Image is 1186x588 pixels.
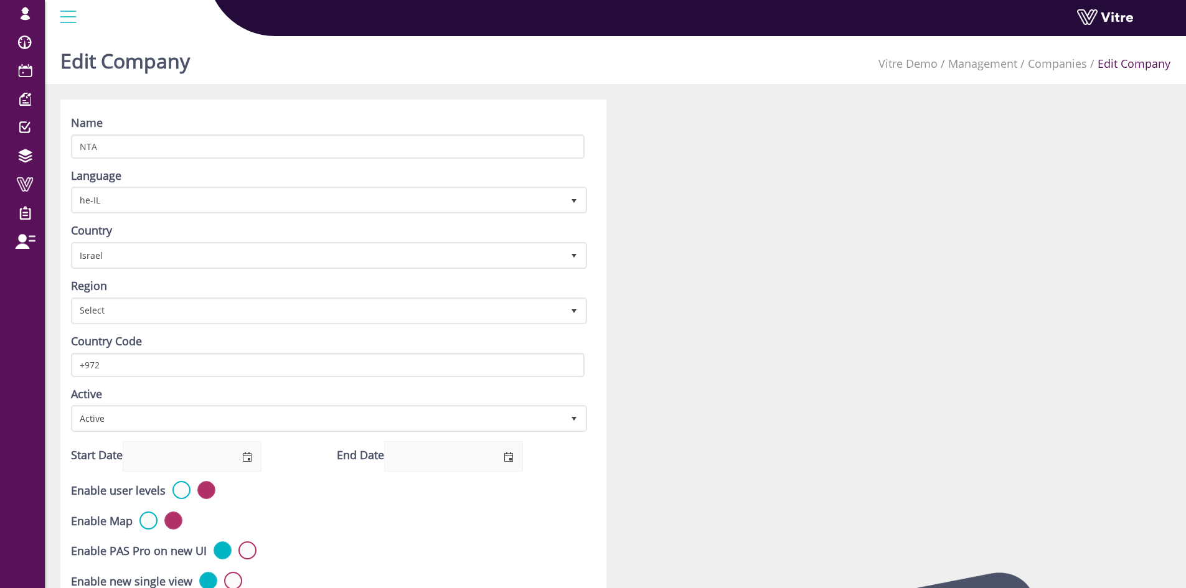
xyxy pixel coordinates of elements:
[563,189,585,211] span: select
[71,483,166,499] label: Enable user levels
[71,334,142,350] label: Country Code
[71,168,121,184] label: Language
[71,115,103,131] label: Name
[71,543,207,559] label: Enable PAS Pro on new UI
[563,299,585,322] span: select
[1087,56,1170,72] li: Edit Company
[71,386,102,403] label: Active
[563,244,585,266] span: select
[71,513,133,530] label: Enable Map
[73,244,563,266] span: Israel
[71,278,107,294] label: Region
[1028,56,1087,71] a: Companies
[71,223,112,239] label: Country
[337,447,384,464] label: End Date
[878,56,938,71] a: Vitre Demo
[938,56,1017,72] li: Management
[232,442,261,471] span: select
[494,442,522,471] span: select
[563,407,585,429] span: select
[71,447,123,464] label: Start Date
[73,299,563,322] span: Select
[73,407,563,429] span: Active
[60,31,190,84] h1: Edit Company
[73,189,563,211] span: he-IL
